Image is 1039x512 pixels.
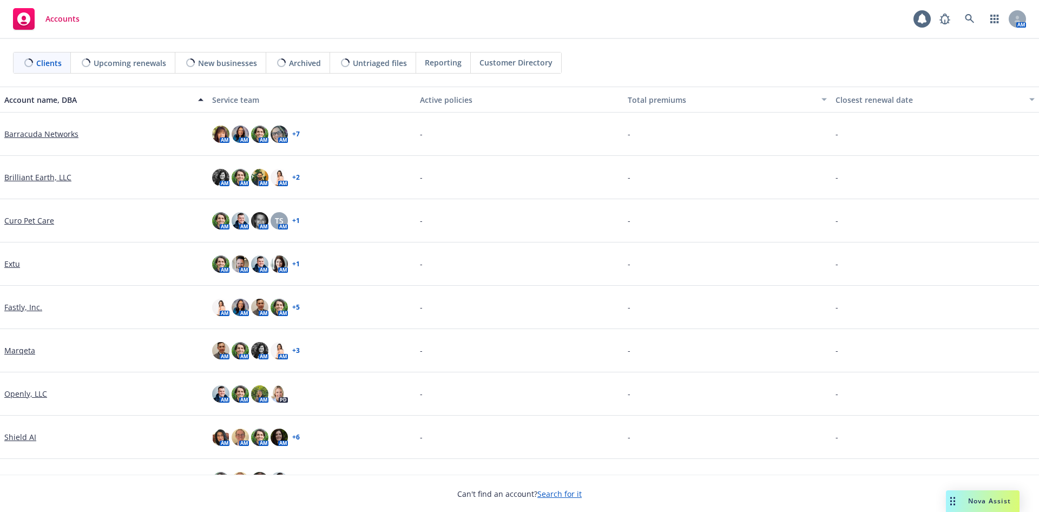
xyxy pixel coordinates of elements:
[212,169,229,186] img: photo
[4,301,42,313] a: Fastly, Inc.
[4,431,36,443] a: Shield AI
[628,128,630,140] span: -
[251,385,268,403] img: photo
[271,255,288,273] img: photo
[212,94,411,106] div: Service team
[416,87,623,113] button: Active policies
[292,304,300,311] a: + 5
[251,299,268,316] img: photo
[831,87,1039,113] button: Closest renewal date
[628,94,815,106] div: Total premiums
[36,57,62,69] span: Clients
[251,342,268,359] img: photo
[420,215,423,226] span: -
[251,212,268,229] img: photo
[4,94,192,106] div: Account name, DBA
[984,8,1005,30] a: Switch app
[251,472,268,489] img: photo
[292,174,300,181] a: + 2
[623,87,831,113] button: Total premiums
[420,431,423,443] span: -
[212,255,229,273] img: photo
[212,429,229,446] img: photo
[537,489,582,499] a: Search for it
[968,496,1011,506] span: Nova Assist
[232,472,249,489] img: photo
[251,255,268,273] img: photo
[212,385,229,403] img: photo
[425,57,462,68] span: Reporting
[232,255,249,273] img: photo
[4,258,20,270] a: Extu
[271,342,288,359] img: photo
[232,169,249,186] img: photo
[4,388,47,399] a: Openly, LLC
[836,172,838,183] span: -
[212,342,229,359] img: photo
[232,212,249,229] img: photo
[292,131,300,137] a: + 7
[251,126,268,143] img: photo
[271,169,288,186] img: photo
[292,261,300,267] a: + 1
[232,299,249,316] img: photo
[420,128,423,140] span: -
[836,431,838,443] span: -
[934,8,956,30] a: Report a Bug
[289,57,321,69] span: Archived
[275,215,284,226] span: TS
[271,429,288,446] img: photo
[4,128,78,140] a: Barracuda Networks
[479,57,553,68] span: Customer Directory
[271,126,288,143] img: photo
[420,94,619,106] div: Active policies
[212,299,229,316] img: photo
[292,434,300,441] a: + 6
[628,388,630,399] span: -
[836,94,1023,106] div: Closest renewal date
[271,385,288,403] img: photo
[420,258,423,270] span: -
[4,215,54,226] a: Curo Pet Care
[232,342,249,359] img: photo
[628,431,630,443] span: -
[628,172,630,183] span: -
[420,388,423,399] span: -
[946,490,959,512] div: Drag to move
[836,128,838,140] span: -
[251,169,268,186] img: photo
[628,258,630,270] span: -
[94,57,166,69] span: Upcoming renewals
[457,488,582,500] span: Can't find an account?
[212,212,229,229] img: photo
[292,218,300,224] a: + 1
[420,345,423,356] span: -
[946,490,1020,512] button: Nova Assist
[4,345,35,356] a: Marqeta
[45,15,80,23] span: Accounts
[251,429,268,446] img: photo
[198,57,257,69] span: New businesses
[628,215,630,226] span: -
[353,57,407,69] span: Untriaged files
[4,172,71,183] a: Brilliant Earth, LLC
[959,8,981,30] a: Search
[836,345,838,356] span: -
[208,87,416,113] button: Service team
[212,472,229,489] img: photo
[420,301,423,313] span: -
[271,472,288,489] img: photo
[292,347,300,354] a: + 3
[628,345,630,356] span: -
[212,126,229,143] img: photo
[836,215,838,226] span: -
[9,4,84,34] a: Accounts
[271,299,288,316] img: photo
[232,429,249,446] img: photo
[836,258,838,270] span: -
[232,385,249,403] img: photo
[836,301,838,313] span: -
[232,126,249,143] img: photo
[628,301,630,313] span: -
[836,388,838,399] span: -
